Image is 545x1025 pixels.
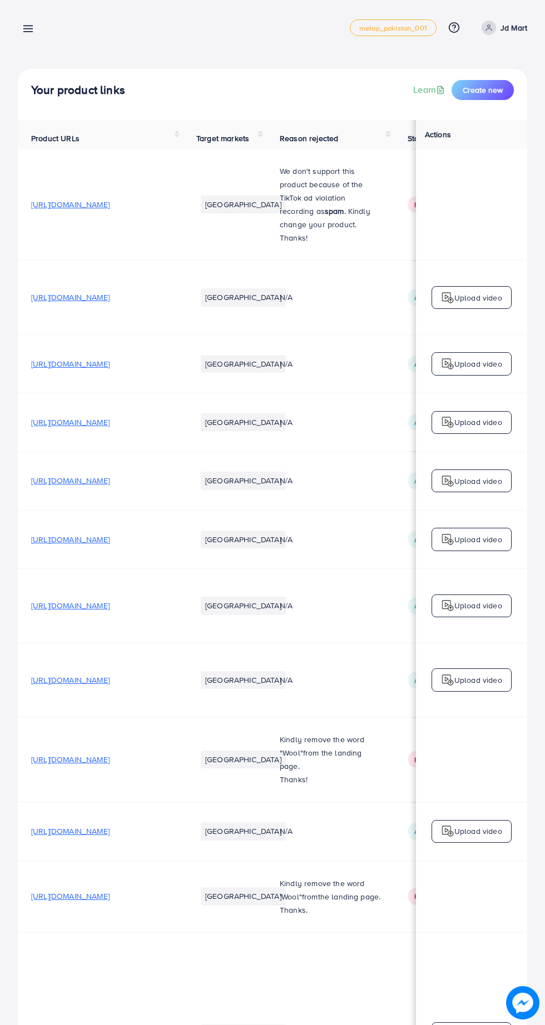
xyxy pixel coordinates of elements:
[201,671,286,689] li: [GEOGRAPHIC_DATA]
[31,534,110,545] span: [URL][DOMAIN_NAME]
[454,673,502,687] p: Upload video
[454,357,502,371] p: Upload video
[413,83,447,96] a: Learn
[201,196,286,213] li: [GEOGRAPHIC_DATA]
[454,824,502,838] p: Upload video
[359,24,427,32] span: metap_pakistan_001
[280,534,293,545] span: N/A
[31,600,110,611] span: [URL][DOMAIN_NAME]
[201,413,286,431] li: [GEOGRAPHIC_DATA]
[441,599,454,612] img: logo
[201,531,286,548] li: [GEOGRAPHIC_DATA]
[201,355,286,373] li: [GEOGRAPHIC_DATA]
[31,292,110,303] span: [URL][DOMAIN_NAME]
[31,891,110,902] span: [URL][DOMAIN_NAME]
[280,475,293,486] span: N/A
[501,21,527,34] p: Jd Mart
[31,754,110,765] span: [URL][DOMAIN_NAME]
[280,600,293,611] span: N/A
[201,887,286,905] li: [GEOGRAPHIC_DATA]
[441,673,454,687] img: logo
[280,877,381,903] p: Kindly remove the word 'Wool" the landing page.
[280,903,381,917] p: Thanks.
[280,826,293,837] span: N/A
[31,475,110,486] span: [URL][DOMAIN_NAME]
[441,416,454,429] img: logo
[280,358,293,369] span: N/A
[196,133,249,144] span: Target markets
[280,206,370,243] span: . Kindly change your product. Thanks!
[31,199,110,210] span: [URL][DOMAIN_NAME]
[31,358,110,369] span: [URL][DOMAIN_NAME]
[280,747,362,772] span: from the landing page.
[201,822,286,840] li: [GEOGRAPHIC_DATA]
[280,133,338,144] span: Reason rejected
[201,597,286,614] li: [GEOGRAPHIC_DATA]
[454,416,502,429] p: Upload video
[201,288,286,306] li: [GEOGRAPHIC_DATA]
[31,826,110,837] span: [URL][DOMAIN_NAME]
[302,891,318,902] span: from
[454,599,502,612] p: Upload video
[506,986,539,1019] img: image
[31,133,80,144] span: Product URLs
[454,533,502,546] p: Upload video
[463,84,503,96] span: Create new
[31,417,110,428] span: [URL][DOMAIN_NAME]
[425,129,451,140] span: Actions
[441,533,454,546] img: logo
[280,417,293,428] span: N/A
[280,733,381,773] p: Kindly remove the word "Wool"
[201,751,286,768] li: [GEOGRAPHIC_DATA]
[454,291,502,304] p: Upload video
[441,824,454,838] img: logo
[477,21,527,35] a: Jd Mart
[201,472,286,489] li: [GEOGRAPHIC_DATA]
[31,83,125,97] h4: Your product links
[350,19,437,36] a: metap_pakistan_001
[408,133,430,144] span: Status
[454,474,502,488] p: Upload video
[31,674,110,686] span: [URL][DOMAIN_NAME]
[452,80,514,100] button: Create new
[441,291,454,304] img: logo
[441,357,454,371] img: logo
[280,674,293,686] span: N/A
[280,292,293,303] span: N/A
[280,774,308,785] span: Thanks!
[325,206,344,217] strong: spam
[280,166,363,217] span: We don't support this product because of the TikTok ad violation recording as
[441,474,454,488] img: logo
